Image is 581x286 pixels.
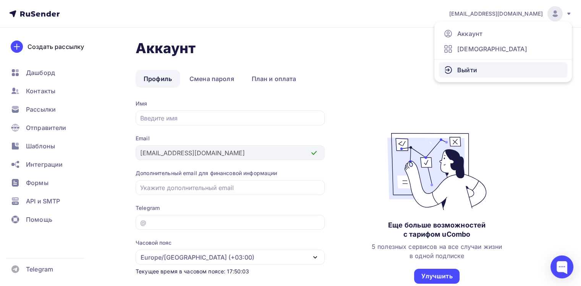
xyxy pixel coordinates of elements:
a: [EMAIL_ADDRESS][DOMAIN_NAME] [449,6,572,21]
div: Email [136,135,325,142]
span: Рассылки [26,105,56,114]
ul: [EMAIL_ADDRESS][DOMAIN_NAME] [434,21,572,82]
button: Часовой пояс Europe/[GEOGRAPHIC_DATA] (+03:00) [136,239,325,265]
a: Формы [6,175,97,190]
a: Шаблоны [6,138,97,154]
div: Часовой пояс [136,239,172,247]
a: План и оплата [244,70,304,88]
h1: Аккаунт [136,40,549,57]
span: Помощь [26,215,52,224]
span: [DEMOGRAPHIC_DATA] [457,44,527,54]
a: Отправители [6,120,97,135]
span: Отправители [26,123,66,132]
div: Europe/[GEOGRAPHIC_DATA] (+03:00) [141,253,254,262]
span: Аккаунт [457,29,482,38]
span: Выйти [457,65,477,75]
div: Имя [136,100,325,107]
a: Дашборд [6,65,97,80]
span: API и SMTP [26,197,60,206]
div: Создать рассылку [28,42,84,51]
input: Укажите дополнительный email [140,183,320,192]
span: Дашборд [26,68,55,77]
div: Дополнительный email для финансовой информации [136,169,325,177]
a: Рассылки [6,102,97,117]
div: Еще больше возможностей с тарифом uCombo [388,221,486,239]
span: Шаблоны [26,141,55,151]
a: Контакты [6,83,97,99]
span: [EMAIL_ADDRESS][DOMAIN_NAME] [449,10,543,18]
a: Профиль [136,70,180,88]
span: Интеграции [26,160,63,169]
span: Контакты [26,86,55,96]
input: Введите имя [140,114,320,123]
div: Улучшить [421,272,452,281]
a: Смена пароля [181,70,242,88]
div: Текущее время в часовом поясе: 17:50:03 [136,268,325,275]
div: 5 полезных сервисов на все случаи жизни в одной подписке [372,242,502,260]
span: Формы [26,178,49,187]
span: Telegram [26,265,53,274]
div: Telegram [136,204,325,212]
div: @ [140,218,146,227]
